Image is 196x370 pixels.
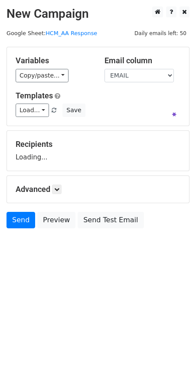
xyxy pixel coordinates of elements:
[62,104,85,117] button: Save
[16,140,180,162] div: Loading...
[16,69,69,82] a: Copy/paste...
[16,185,180,194] h5: Advanced
[46,30,97,36] a: HCM_AA Response
[37,212,75,228] a: Preview
[7,6,189,21] h2: New Campaign
[105,56,180,65] h5: Email column
[7,212,35,228] a: Send
[16,91,53,100] a: Templates
[16,140,180,149] h5: Recipients
[7,30,97,36] small: Google Sheet:
[131,29,189,38] span: Daily emails left: 50
[131,30,189,36] a: Daily emails left: 50
[78,212,144,228] a: Send Test Email
[16,56,91,65] h5: Variables
[16,104,49,117] a: Load...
